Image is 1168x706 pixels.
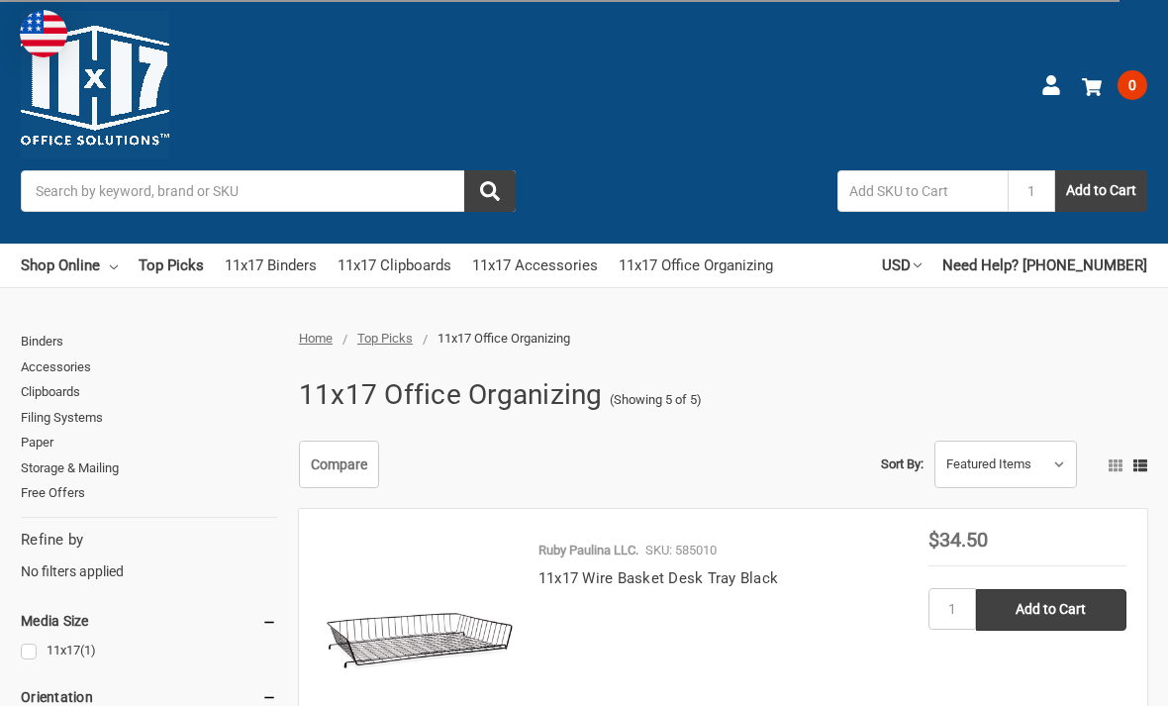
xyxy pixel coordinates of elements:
a: 0 [1082,59,1147,111]
a: Filing Systems [21,405,277,431]
img: duty and tax information for United States [20,10,67,57]
span: 0 [1118,70,1147,100]
a: 11x17 Wire Basket Desk Tray Black [538,569,778,587]
p: SKU: 585010 [645,541,717,560]
span: $34.50 [928,528,988,552]
span: (1) [80,643,96,657]
img: 11x17.com [21,11,169,159]
a: Compare [299,441,379,488]
input: Add SKU to Cart [837,170,1008,212]
a: Clipboards [21,379,277,405]
a: Top Picks [139,244,204,287]
h5: Refine by [21,529,277,552]
a: Need Help? [PHONE_NUMBER] [942,244,1147,287]
a: 11x17 [21,638,277,664]
iframe: Google Customer Reviews [1005,653,1168,706]
a: Home [299,331,333,346]
a: 11x17 Binders [225,244,317,287]
a: 11x17 Office Organizing [619,244,773,287]
label: Sort By: [881,450,924,479]
a: 11x17 Accessories [472,244,598,287]
a: Accessories [21,354,277,380]
p: Ruby Paulina LLC. [538,541,638,560]
button: Add to Cart [1055,170,1147,212]
a: Top Picks [357,331,413,346]
h1: 11x17 Office Organizing [299,369,603,421]
span: 11x17 Office Organizing [438,331,570,346]
a: USD [882,244,922,287]
input: Add to Cart [976,589,1126,631]
a: Storage & Mailing [21,455,277,481]
a: Binders [21,329,277,354]
input: Search by keyword, brand or SKU [21,170,516,212]
div: No filters applied [21,529,277,582]
a: Paper [21,430,277,455]
span: (Showing 5 of 5) [610,390,702,410]
a: Free Offers [21,480,277,506]
a: 11x17 Clipboards [338,244,451,287]
a: Shop Online [21,244,118,287]
h5: Media Size [21,609,277,633]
